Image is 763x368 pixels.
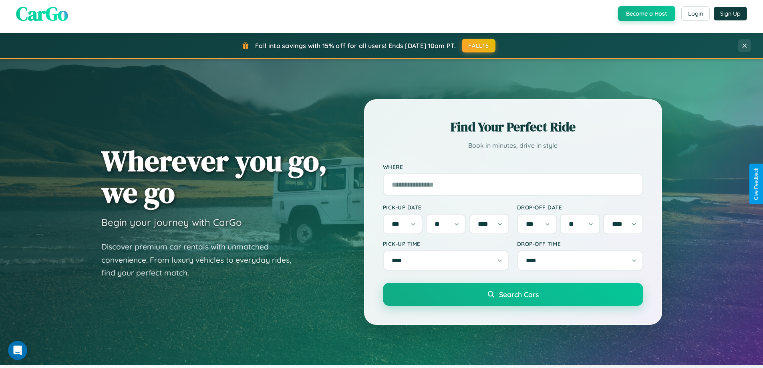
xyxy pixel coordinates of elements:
h2: Find Your Perfect Ride [383,118,643,136]
span: Search Cars [499,290,539,299]
div: Give Feedback [753,168,759,200]
button: Login [681,6,710,21]
button: Sign Up [714,7,747,20]
span: CarGo [16,0,68,27]
label: Drop-off Time [517,240,643,247]
iframe: Intercom live chat [8,341,27,360]
button: Become a Host [618,6,675,21]
p: Discover premium car rentals with unmatched convenience. From luxury vehicles to everyday rides, ... [101,240,302,280]
label: Pick-up Time [383,240,509,247]
button: FALL15 [462,39,495,52]
label: Where [383,163,643,170]
label: Pick-up Date [383,204,509,211]
p: Book in minutes, drive in style [383,140,643,151]
label: Drop-off Date [517,204,643,211]
h3: Begin your journey with CarGo [101,216,242,228]
button: Search Cars [383,283,643,306]
h1: Wherever you go, we go [101,145,327,208]
span: Fall into savings with 15% off for all users! Ends [DATE] 10am PT. [255,42,456,50]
